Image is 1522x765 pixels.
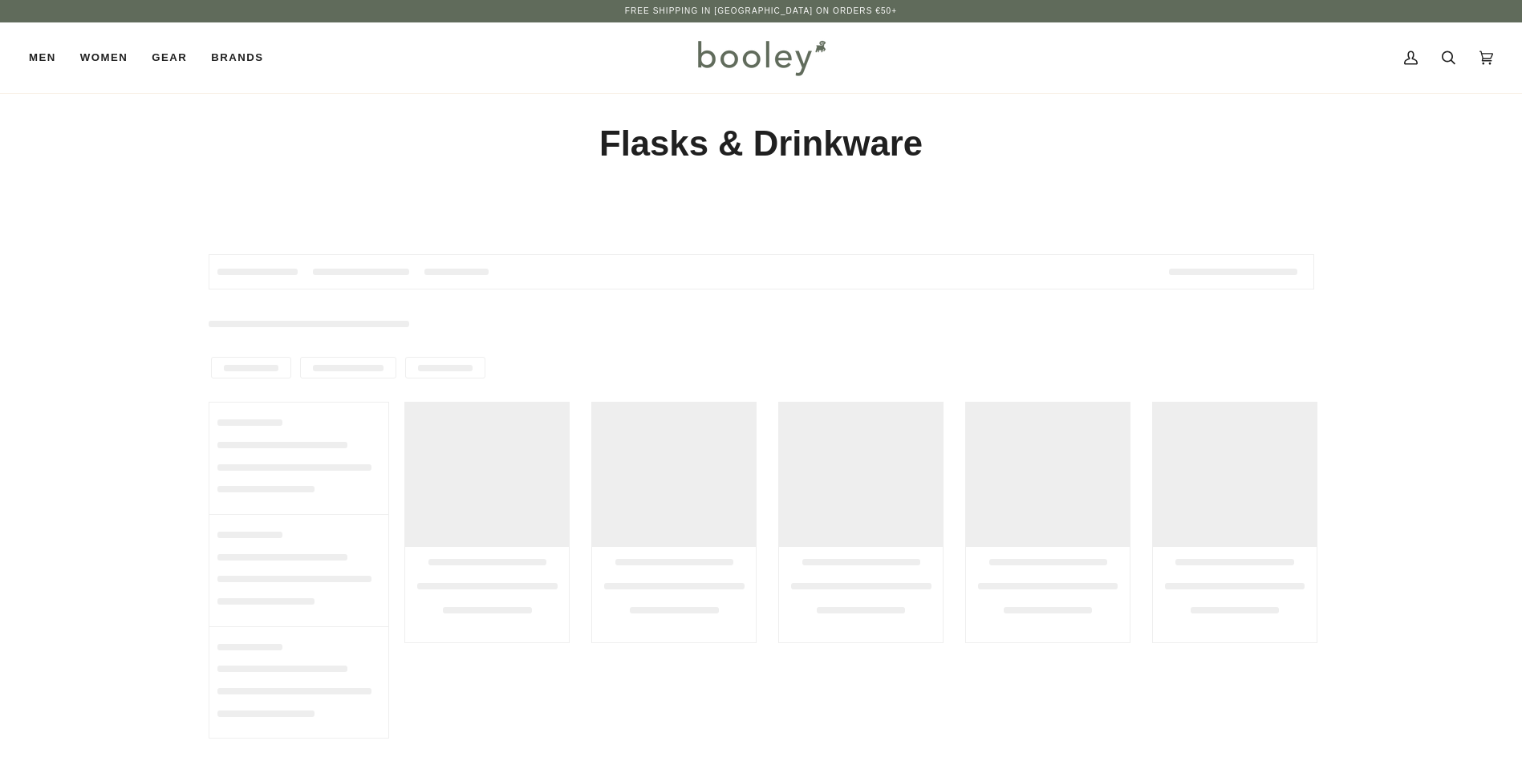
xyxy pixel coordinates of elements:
[691,34,831,81] img: Booley
[140,22,199,93] a: Gear
[209,122,1314,166] h1: Flasks & Drinkware
[625,5,897,18] p: Free Shipping in [GEOGRAPHIC_DATA] on Orders €50+
[29,22,68,93] a: Men
[68,22,140,93] a: Women
[211,50,263,66] span: Brands
[80,50,128,66] span: Women
[152,50,187,66] span: Gear
[199,22,275,93] a: Brands
[29,50,56,66] span: Men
